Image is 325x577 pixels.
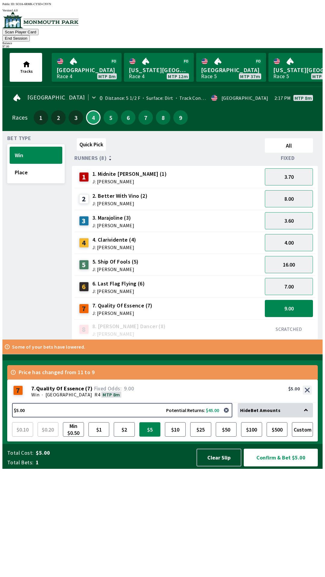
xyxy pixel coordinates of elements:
span: Price has changed from 11 to 9 [19,370,94,375]
span: J: [PERSON_NAME] [92,289,145,294]
span: Distance: 5 1/2 F [105,95,140,101]
a: [GEOGRAPHIC_DATA]Race 5MTP 37m [196,53,266,82]
span: 3. Marajoline (3) [92,214,134,222]
button: $5.00Potential Returns: $45.00 [12,403,232,417]
span: Runners (8) [74,156,107,160]
button: 8.00 [265,190,313,207]
span: 1 [36,459,191,466]
span: · [42,392,43,398]
div: Race 4 [57,74,72,79]
button: $500 [267,422,288,437]
span: [GEOGRAPHIC_DATA] [57,66,117,74]
span: Clear Slip [202,454,236,461]
span: MTP 8m [98,74,116,79]
span: 7.00 [284,283,294,290]
button: 4.00 [265,234,313,251]
span: 3.60 [284,217,294,224]
button: Clear Slip [197,449,241,466]
span: J: [PERSON_NAME] [92,267,139,272]
button: 16.00 [265,256,313,273]
span: Surface: Dirt [140,95,173,101]
span: Win [15,152,57,159]
div: $ 7.00 [2,45,323,48]
button: 4 [86,110,101,125]
p: Some of your bets have lowered. [12,344,85,349]
div: 5 [79,260,89,270]
button: Place [10,164,62,181]
div: 4 [79,238,89,248]
button: 9 [173,110,188,125]
span: 1. Midnite [PERSON_NAME] (1) [92,170,167,178]
span: $5.00 [36,449,191,456]
span: 4 [88,116,98,119]
span: Min $0.50 [64,424,82,435]
button: Confirm & Bet $5.00 [244,449,318,466]
div: 8 [79,325,89,334]
span: 6 [122,115,134,120]
a: [US_STATE][GEOGRAPHIC_DATA]Race 4MTP 12m [124,53,194,82]
button: $2 [114,422,135,437]
span: ( 7 ) [85,386,92,392]
div: 6 [79,282,89,292]
button: 2 [51,110,66,125]
div: 7 [13,386,23,395]
button: 3 [69,110,83,125]
span: 7. Quality Of Essence (7) [92,302,153,310]
span: 16.00 [283,261,295,268]
span: MTP 37m [240,74,260,79]
span: [US_STATE][GEOGRAPHIC_DATA] [129,66,189,74]
span: [GEOGRAPHIC_DATA] [45,392,92,398]
button: $5 [139,422,160,437]
span: 4.00 [284,239,294,246]
span: 9.00 [284,305,294,312]
div: Runners (8) [74,155,262,161]
span: 8.00 [284,195,294,202]
span: Win [31,392,39,398]
span: Quick Pick [79,141,103,148]
span: 7 [140,115,151,120]
span: 4. Clarividente (4) [92,236,136,244]
span: R4 [94,392,100,398]
span: SO3A-6RMK-CYSD-CNVN [16,2,51,6]
span: $1 [90,424,108,435]
button: 6 [121,110,135,125]
span: [GEOGRAPHIC_DATA] [201,66,261,74]
span: $50 [217,424,235,435]
button: End Session [2,35,30,41]
button: $50 [216,422,237,437]
div: Version 1.4.0 [2,9,323,12]
div: 0 [100,96,103,100]
span: $2 [115,424,133,435]
span: J: [PERSON_NAME] [92,331,166,336]
span: Confirm & Bet $5.00 [249,454,313,461]
div: Public ID: [2,2,323,6]
div: 3 [79,216,89,226]
span: 5. Ship Of Fools (5) [92,258,139,266]
span: 9.00 [124,385,134,392]
span: Fixed [281,156,295,160]
button: All [265,138,313,153]
div: $5.00 [288,386,300,392]
span: Track Condition: Firm [173,95,226,101]
span: Place [15,169,57,176]
span: J: [PERSON_NAME] [92,223,134,228]
span: Custom [293,424,311,435]
span: MTP 8m [103,392,120,398]
span: 2. Better With Vino (2) [92,192,147,200]
span: 8. [PERSON_NAME] Dancer (8) [92,322,166,330]
span: 5 [105,115,116,120]
span: J: [PERSON_NAME] [92,245,136,250]
div: Balance [2,41,323,45]
div: Race 5 [201,74,217,79]
button: 7 [138,110,153,125]
button: $1 [88,422,110,437]
span: J: [PERSON_NAME] [92,179,167,184]
span: Hide Bet Amounts [240,407,280,413]
span: Bet Type [7,136,31,141]
div: 7 [79,304,89,313]
span: 8 [157,115,169,120]
button: 8 [156,110,170,125]
span: [GEOGRAPHIC_DATA] [27,95,85,100]
div: 2 [79,194,89,204]
button: 7.00 [265,278,313,295]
